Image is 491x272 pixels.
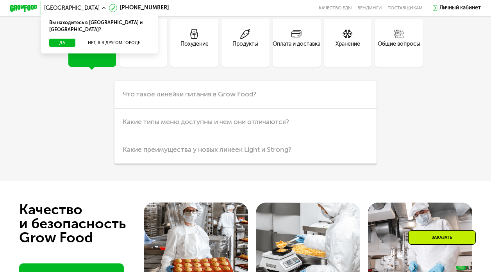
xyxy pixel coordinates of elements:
div: Общие вопросы [378,40,420,57]
span: Что такое линейки питания в Grow Food? [123,90,256,98]
div: Заказать [408,230,476,245]
span: Какие типы меню доступны и чем они отличаются? [123,118,289,126]
div: Похудение [180,40,209,57]
div: Продукты [232,40,258,57]
div: Качество и безопасность Grow Food [19,203,155,245]
a: [PHONE_NUMBER] [109,4,169,12]
a: Качество еды [319,5,352,11]
div: Вы находитесь в [GEOGRAPHIC_DATA] и [GEOGRAPHIC_DATA]? [41,14,158,39]
div: Хранение [336,40,360,57]
button: Да [49,39,75,47]
div: Оплата и доставка [273,40,320,57]
div: поставщикам [387,5,423,11]
button: Нет, я в другом городе [78,39,150,47]
a: Вендинги [357,5,382,11]
span: Какие преимущества у новых линеек Light и Strong? [123,146,291,154]
div: Личный кабинет [439,4,481,12]
span: [GEOGRAPHIC_DATA] [44,5,100,11]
